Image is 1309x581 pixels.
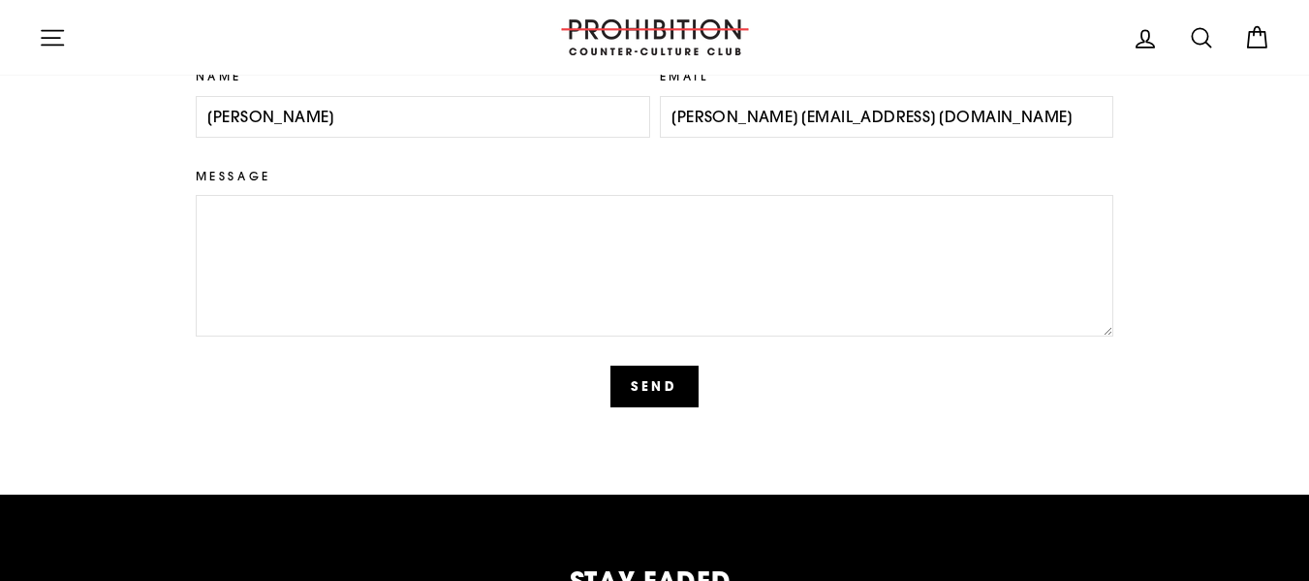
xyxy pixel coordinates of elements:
img: PROHIBITION COUNTER-CULTURE CLUB [558,19,752,55]
label: Name [196,67,650,85]
button: Send [610,366,700,406]
label: Email [660,67,1114,85]
label: Message [196,167,1114,185]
